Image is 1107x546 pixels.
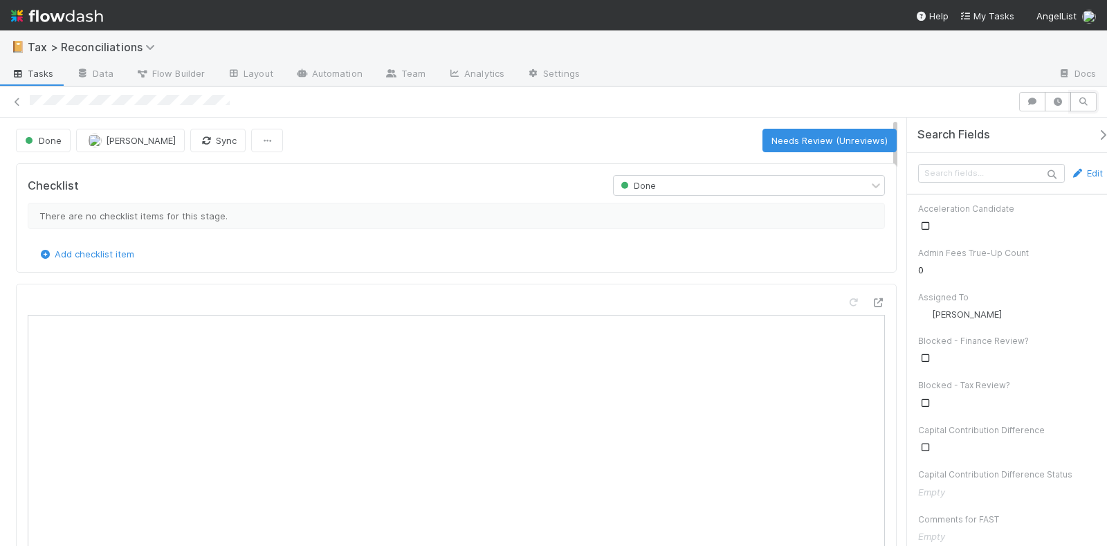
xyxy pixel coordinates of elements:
button: Sync [190,129,246,152]
div: There are no checklist items for this stage. [28,203,885,229]
div: Blocked - Tax Review? [918,379,1103,392]
span: Empty [918,531,945,542]
button: Needs Review (Unreviews) [762,129,897,152]
span: AngelList [1036,10,1077,21]
span: Done [618,181,656,191]
span: My Tasks [960,10,1014,21]
span: 📔 [11,41,25,53]
div: Help [915,9,949,23]
a: Data [65,64,125,86]
a: Docs [1047,64,1107,86]
div: Capital Contribution Difference [918,424,1103,437]
div: Capital Contribution Difference Status [918,468,1103,481]
a: Analytics [437,64,515,86]
a: Edit [1070,166,1103,180]
span: Tasks [11,66,54,80]
a: Add checklist item [38,248,134,260]
span: Tax > Reconciliations [28,40,162,54]
span: Search Fields [917,128,990,142]
span: [PERSON_NAME] [106,135,176,146]
button: [PERSON_NAME] [76,129,185,152]
div: Acceleration Candidate [918,203,1103,215]
div: Assigned To [918,291,1103,304]
a: Settings [515,64,591,86]
a: Team [374,64,437,86]
img: avatar_cc3a00d7-dd5c-4a2f-8d58-dd6545b20c0d.png [1082,10,1096,24]
span: [PERSON_NAME] [932,309,1002,320]
div: 0 [918,262,1103,277]
a: Layout [216,64,284,86]
div: Admin Fees True-Up Count [918,247,1103,260]
span: Empty [918,486,945,498]
div: Blocked - Finance Review? [918,335,1103,347]
div: Comments for FAST [918,513,1103,526]
span: Flow Builder [136,66,205,80]
img: avatar_37569647-1c78-4889-accf-88c08d42a236.png [919,309,930,320]
h5: Checklist [28,179,79,193]
img: avatar_37569647-1c78-4889-accf-88c08d42a236.png [88,134,102,147]
a: Flow Builder [125,64,216,86]
img: logo-inverted-e16ddd16eac7371096b0.svg [11,4,103,28]
a: Automation [284,64,374,86]
a: My Tasks [960,9,1014,23]
input: Search fields... [918,164,1065,183]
